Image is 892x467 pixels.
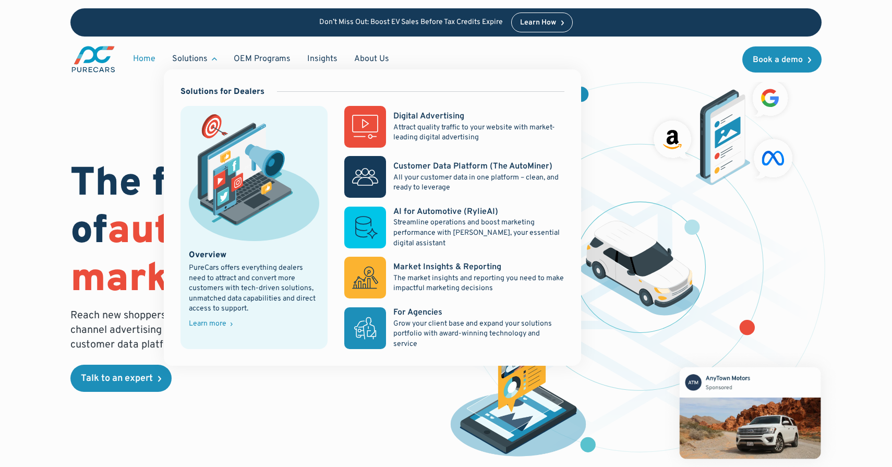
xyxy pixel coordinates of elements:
[172,53,208,65] div: Solutions
[580,221,700,316] img: illustration of a vehicle
[344,156,564,198] a: Customer Data Platform (The AutoMiner)All your customer data in one platform – clean, and ready t...
[180,106,328,349] a: marketing illustration showing social media channels and campaignsOverviewPureCars offers everyth...
[344,106,564,148] a: Digital AdvertisingAttract quality traffic to your website with market-leading digital advertising
[753,56,803,64] div: Book a demo
[344,307,564,349] a: For AgenciesGrow your client base and expand your solutions portfolio with award-winning technolo...
[344,206,564,248] a: AI for Automotive (RylieAI)Streamline operations and boost marketing performance with [PERSON_NAM...
[189,320,226,328] div: Learn more
[189,249,226,261] div: Overview
[70,308,388,352] p: Reach new shoppers and nurture existing clients through an omni-channel advertising approach comb...
[511,13,573,32] a: Learn How
[70,365,172,392] a: Talk to an expert
[189,114,319,241] img: marketing illustration showing social media channels and campaigns
[70,207,322,305] span: automotive marketing
[393,123,564,143] p: Attract quality traffic to your website with market-leading digital advertising
[393,218,564,248] p: Streamline operations and boost marketing performance with [PERSON_NAME], your essential digital ...
[225,49,299,69] a: OEM Programs
[319,18,503,27] p: Don’t Miss Out: Boost EV Sales Before Tax Credits Expire
[164,69,581,366] nav: Solutions
[125,49,164,69] a: Home
[70,161,433,304] h1: The future of is data.
[189,263,319,314] div: PureCars offers everything dealers need to attract and convert more customers with tech-driven so...
[393,206,498,218] div: AI for Automotive (RylieAI)
[393,307,442,318] div: For Agencies
[70,45,116,74] img: purecars logo
[180,86,264,98] div: Solutions for Dealers
[70,45,116,74] a: main
[344,257,564,298] a: Market Insights & ReportingThe market insights and reporting you need to make impactful marketing...
[81,374,153,384] div: Talk to an expert
[346,49,397,69] a: About Us
[393,161,552,172] div: Customer Data Platform (The AutoMiner)
[393,111,464,122] div: Digital Advertising
[440,306,596,461] img: persona of a buyer
[164,49,225,69] div: Solutions
[393,273,564,294] p: The market insights and reporting you need to make impactful marketing decisions
[393,261,501,273] div: Market Insights & Reporting
[520,19,556,27] div: Learn How
[393,173,564,193] p: All your customer data in one platform – clean, and ready to leverage
[648,75,798,185] img: ads on social media and advertising partners
[742,46,822,73] a: Book a demo
[393,319,564,350] p: Grow your client base and expand your solutions portfolio with award-winning technology and service
[299,49,346,69] a: Insights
